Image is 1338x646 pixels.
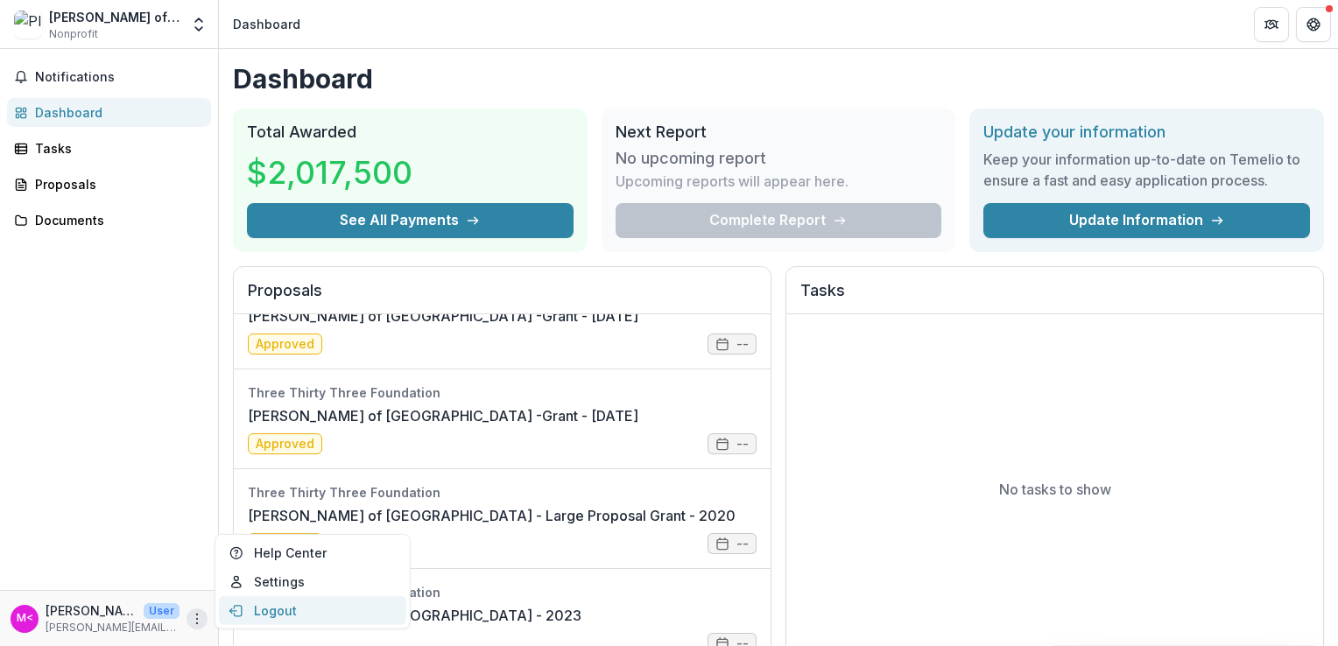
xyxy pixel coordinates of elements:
a: [PERSON_NAME] of [GEOGRAPHIC_DATA] - Large Proposal Grant - 2020 [248,505,736,526]
h3: $2,017,500 [247,149,412,196]
p: No tasks to show [999,479,1111,500]
nav: breadcrumb [226,11,307,37]
div: Dashboard [233,15,300,33]
img: Planned Parenthood of Northern New England [14,11,42,39]
p: [PERSON_NAME][EMAIL_ADDRESS][PERSON_NAME][DOMAIN_NAME] [46,620,180,635]
p: User [144,603,180,619]
a: [PERSON_NAME] of [GEOGRAPHIC_DATA] -Grant - [DATE] [248,305,638,327]
div: Dashboard [35,103,197,122]
button: Get Help [1296,7,1331,42]
a: Proposals [7,170,211,199]
p: [PERSON_NAME] <[PERSON_NAME][EMAIL_ADDRESS][PERSON_NAME][DOMAIN_NAME]> [46,601,137,620]
h1: Dashboard [233,63,1324,95]
button: Notifications [7,63,211,91]
div: [PERSON_NAME] of [GEOGRAPHIC_DATA] [49,8,180,26]
p: Upcoming reports will appear here. [616,171,849,192]
a: Dashboard [7,98,211,127]
a: Tasks [7,134,211,163]
h2: Total Awarded [247,123,574,142]
h2: Next Report [616,123,942,142]
h2: Update your information [983,123,1310,142]
a: [PERSON_NAME] of [GEOGRAPHIC_DATA] -Grant - [DATE] [248,405,638,426]
h2: Tasks [800,281,1309,314]
button: Open entity switcher [187,7,211,42]
span: Nonprofit [49,26,98,42]
button: More [187,608,208,629]
a: Update Information [983,203,1310,238]
a: Documents [7,206,211,235]
a: [PERSON_NAME] of [GEOGRAPHIC_DATA] - 2023 [248,605,581,626]
button: See All Payments [247,203,574,238]
h3: Keep your information up-to-date on Temelio to ensure a fast and easy application process. [983,149,1310,191]
h3: No upcoming report [616,149,766,168]
div: Proposals [35,175,197,193]
span: Notifications [35,70,204,85]
h2: Proposals [248,281,757,314]
div: Documents [35,211,197,229]
div: Meghan McGeary <meghan.mcgeary@ppnne.org> [17,613,33,624]
div: Tasks [35,139,197,158]
button: Partners [1254,7,1289,42]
